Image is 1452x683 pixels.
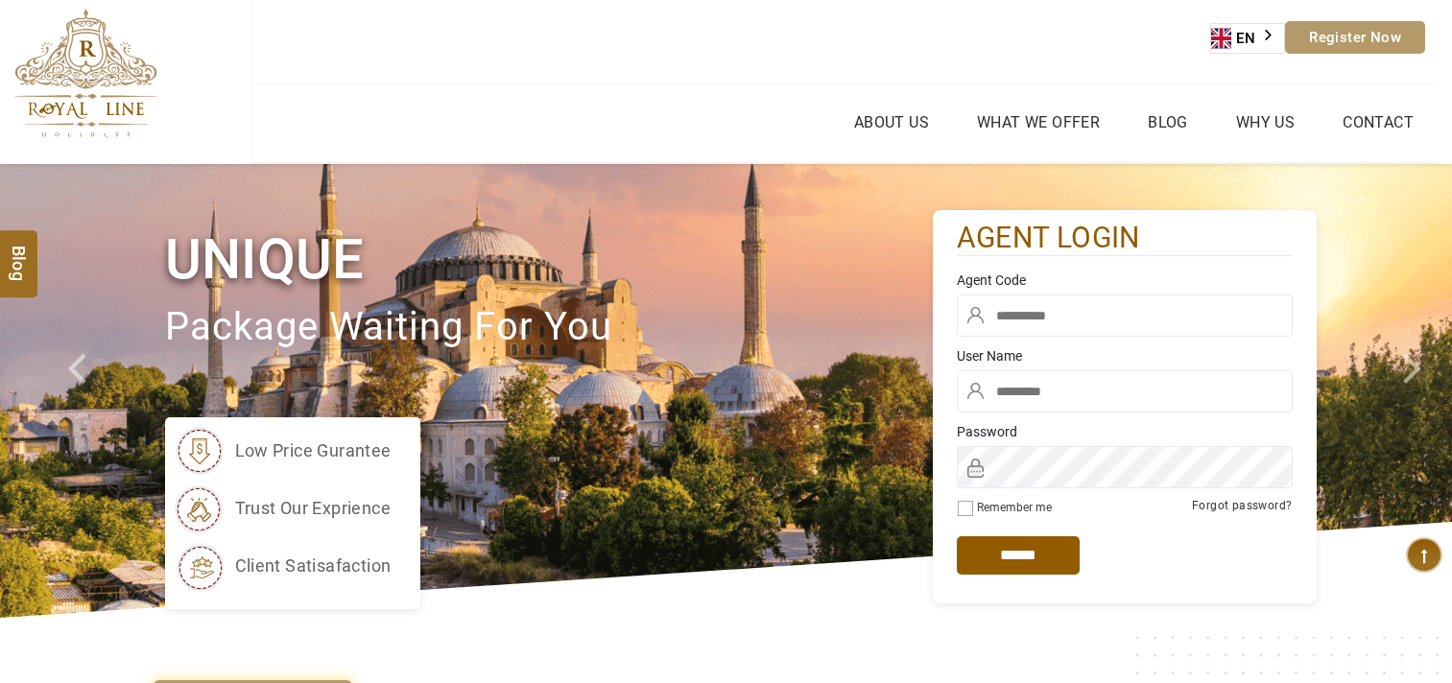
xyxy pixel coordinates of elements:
[1143,108,1193,136] a: Blog
[1379,164,1452,618] a: Check next image
[175,427,392,475] li: low price gurantee
[165,224,933,295] h1: Unique
[1285,21,1425,54] a: Register Now
[1338,108,1418,136] a: Contact
[14,9,157,138] img: The Royal Line Holidays
[957,271,1293,290] label: Agent Code
[1211,24,1284,53] a: EN
[175,484,392,532] li: trust our exprience
[957,220,1293,257] h2: agent login
[977,501,1052,514] label: Remember me
[1231,108,1299,136] a: Why Us
[957,422,1293,441] label: Password
[7,245,32,261] span: Blog
[175,542,392,590] li: client satisafaction
[1192,499,1292,512] a: Forgot password?
[957,346,1293,365] label: User Name
[165,295,933,360] p: package waiting for you
[972,108,1105,136] a: What we Offer
[849,108,934,136] a: About Us
[43,164,116,618] a: Check next prev
[1210,23,1285,54] aside: Language selected: English
[1210,23,1285,54] div: Language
